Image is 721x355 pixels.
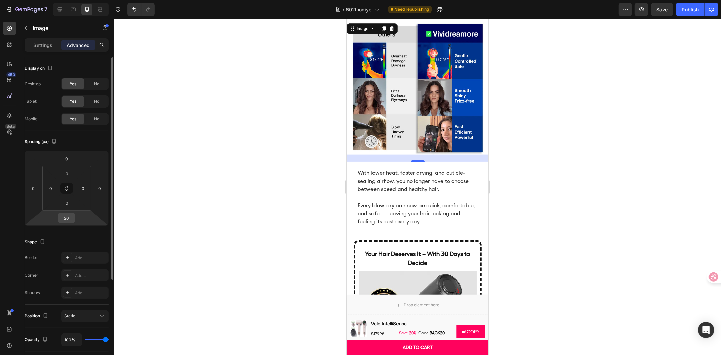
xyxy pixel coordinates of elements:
span: Need republishing [395,6,429,13]
p: Advanced [67,42,90,49]
div: Spacing (px) [25,137,58,146]
input: Auto [62,334,82,346]
div: 450 [6,72,16,77]
span: / [343,6,345,13]
div: Beta [5,124,16,129]
span: Yes [70,116,76,122]
div: Display on [25,64,54,73]
div: Border [25,255,38,261]
div: Publish [682,6,699,13]
input: 0px [60,198,74,208]
span: Static [64,313,75,318]
div: Tablet [25,98,37,104]
div: Add... [75,290,107,296]
p: Settings [33,42,52,49]
input: 0 [95,183,105,193]
span: No [94,98,99,104]
button: 7 [3,3,50,16]
span: No [94,116,99,122]
p: 7 [44,5,47,14]
div: Mobile [25,116,38,122]
p: Image [33,24,90,32]
span: Yes [70,98,76,104]
input: 0px [46,183,56,193]
iframe: Design area [347,19,488,355]
div: Add... [75,255,107,261]
button: Static [61,310,109,322]
div: Shadow [25,290,40,296]
div: Shape [25,238,46,247]
span: 602luodiye [346,6,372,13]
span: Yes [70,81,76,87]
input: 20 [60,213,73,223]
div: Open Intercom Messenger [698,322,714,338]
input: 0 [60,153,73,164]
div: Undo/Redo [127,3,155,16]
button: Save [651,3,673,16]
div: Add... [75,273,107,279]
div: Position [25,312,49,321]
input: 0 [28,183,39,193]
span: No [94,81,99,87]
span: Save [657,7,668,13]
div: Corner [25,272,38,278]
input: 0px [78,183,88,193]
input: 0px [60,169,74,179]
button: Publish [676,3,704,16]
div: Opacity [25,335,49,345]
div: Desktop [25,81,41,87]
